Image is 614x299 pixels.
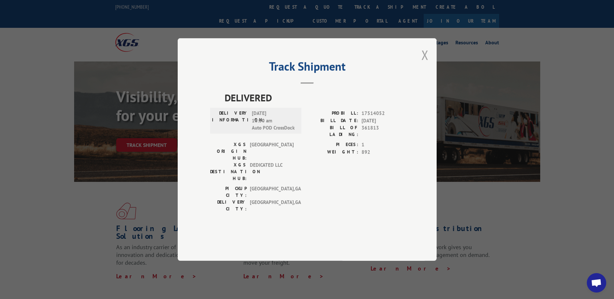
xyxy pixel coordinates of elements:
div: Open chat [587,273,606,293]
span: [DATE] [362,117,404,125]
span: [GEOGRAPHIC_DATA] , GA [250,199,294,212]
span: DELIVERED [225,90,404,105]
span: 17514052 [362,110,404,117]
span: 1 [362,141,404,149]
label: DELIVERY INFORMATION: [212,110,249,132]
span: [DATE] 10:30 am Auto POD CrossDock [252,110,296,132]
label: WEIGHT: [307,149,358,156]
h2: Track Shipment [210,62,404,74]
label: PROBILL: [307,110,358,117]
label: PIECES: [307,141,358,149]
label: XGS ORIGIN HUB: [210,141,247,161]
button: Close modal [421,46,429,63]
span: DEDICATED LLC [250,161,294,182]
span: [GEOGRAPHIC_DATA] , GA [250,185,294,199]
label: BILL DATE: [307,117,358,125]
span: 361813 [362,124,404,138]
label: BILL OF LADING: [307,124,358,138]
label: PICKUP CITY: [210,185,247,199]
label: DELIVERY CITY: [210,199,247,212]
span: [GEOGRAPHIC_DATA] [250,141,294,161]
span: 892 [362,149,404,156]
label: XGS DESTINATION HUB: [210,161,247,182]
